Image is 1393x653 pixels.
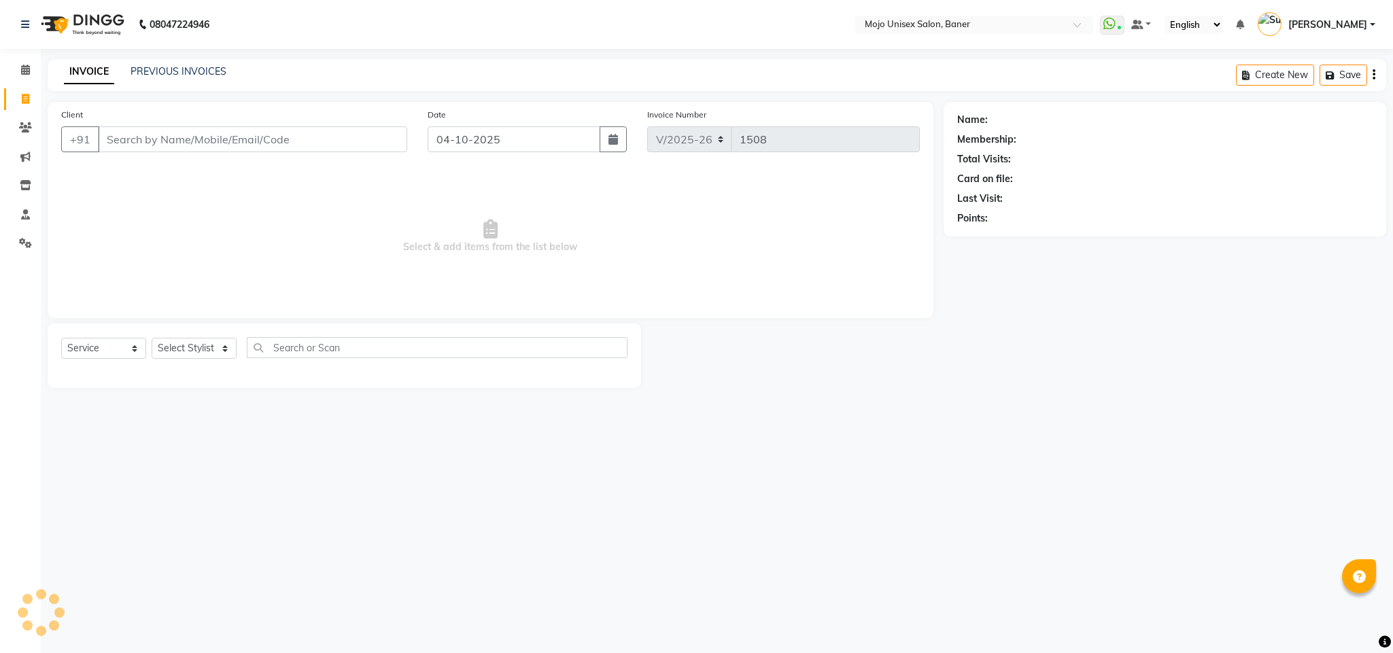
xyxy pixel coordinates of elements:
[35,5,128,43] img: logo
[957,133,1016,147] div: Membership:
[1288,18,1367,32] span: [PERSON_NAME]
[428,109,446,121] label: Date
[64,60,114,84] a: INVOICE
[150,5,209,43] b: 08047224946
[647,109,706,121] label: Invoice Number
[1258,12,1282,36] img: Sunita Netke
[957,113,988,127] div: Name:
[1320,65,1367,86] button: Save
[131,65,226,77] a: PREVIOUS INVOICES
[61,109,83,121] label: Client
[957,211,988,226] div: Points:
[957,172,1013,186] div: Card on file:
[957,192,1003,206] div: Last Visit:
[61,126,99,152] button: +91
[1236,65,1314,86] button: Create New
[247,337,627,358] input: Search or Scan
[61,169,920,304] span: Select & add items from the list below
[98,126,407,152] input: Search by Name/Mobile/Email/Code
[957,152,1011,166] div: Total Visits:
